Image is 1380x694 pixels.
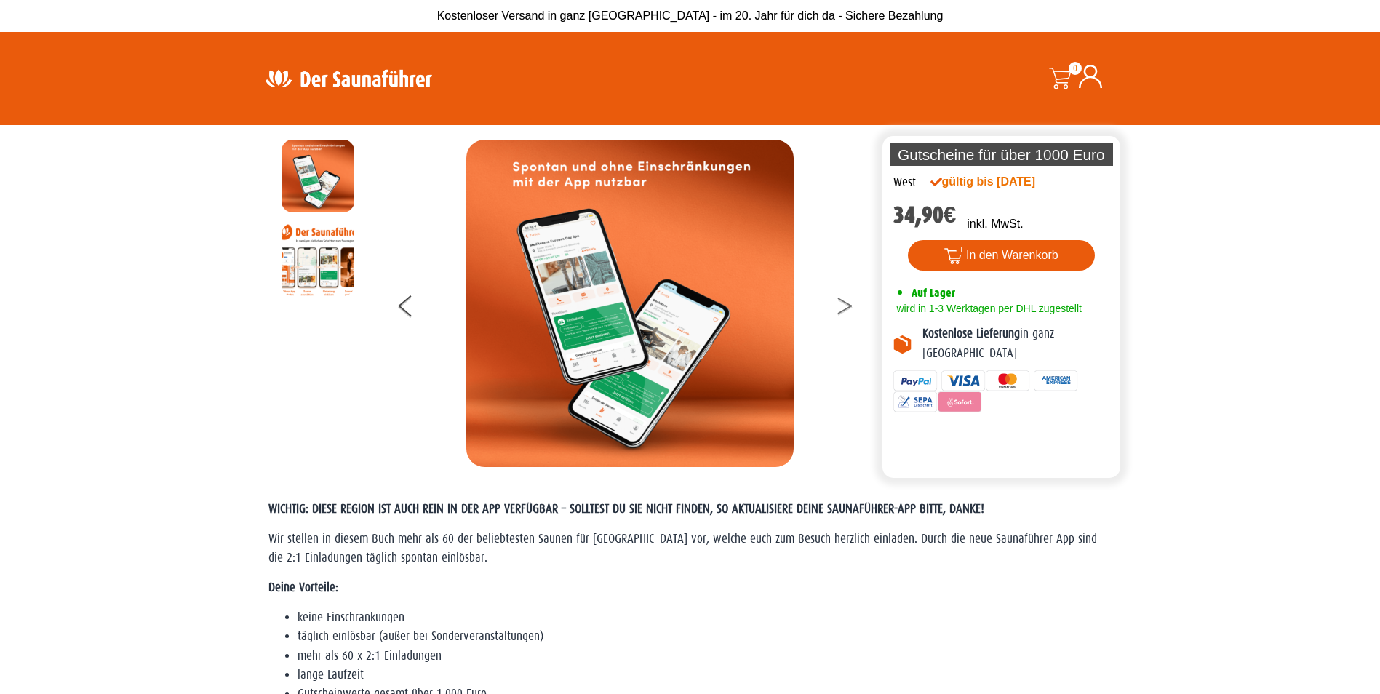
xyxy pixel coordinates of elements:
[930,173,1067,191] div: gültig bis [DATE]
[944,202,957,228] span: €
[298,608,1112,627] li: keine Einschränkungen
[282,223,354,296] img: Anleitung7tn
[922,324,1110,363] p: in ganz [GEOGRAPHIC_DATA]
[268,532,1097,565] span: Wir stellen in diesem Buch mehr als 60 der beliebtesten Saunen für [GEOGRAPHIC_DATA] vor, welche ...
[908,240,1095,271] button: In den Warenkorb
[268,581,338,594] strong: Deine Vorteile:
[922,327,1020,340] b: Kostenlose Lieferung
[893,202,957,228] bdi: 34,90
[282,140,354,212] img: MOCKUP-iPhone_regional
[1069,62,1082,75] span: 0
[466,140,794,467] img: MOCKUP-iPhone_regional
[437,9,944,22] span: Kostenloser Versand in ganz [GEOGRAPHIC_DATA] - im 20. Jahr für dich da - Sichere Bezahlung
[912,286,955,300] span: Auf Lager
[890,143,1114,166] p: Gutscheine für über 1000 Euro
[893,173,916,192] div: West
[268,502,984,516] span: WICHTIG: DIESE REGION IST AUCH REIN IN DER APP VERFÜGBAR – SOLLTEST DU SIE NICHT FINDEN, SO AKTUA...
[298,627,1112,646] li: täglich einlösbar (außer bei Sonderveranstaltungen)
[893,303,1082,314] span: wird in 1-3 Werktagen per DHL zugestellt
[967,215,1023,233] p: inkl. MwSt.
[298,666,1112,685] li: lange Laufzeit
[298,647,1112,666] li: mehr als 60 x 2:1-Einladungen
